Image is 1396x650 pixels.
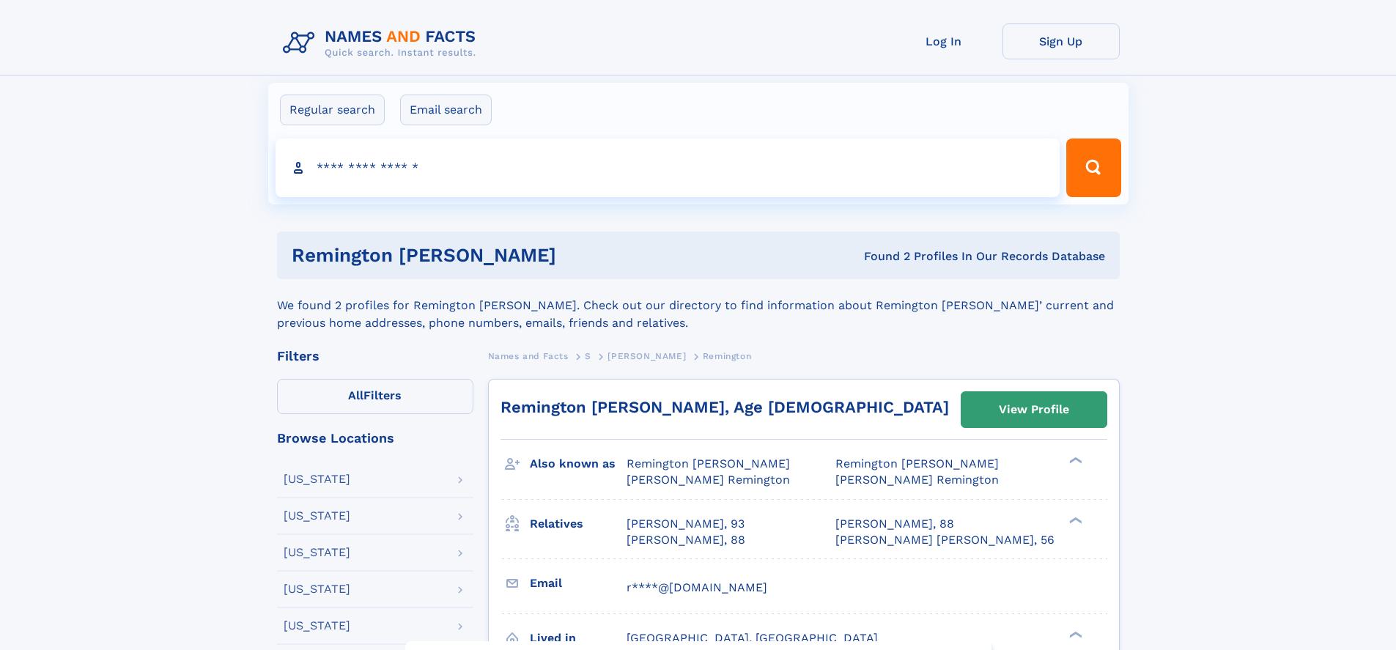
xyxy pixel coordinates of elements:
a: View Profile [961,392,1107,427]
a: [PERSON_NAME] [607,347,686,365]
span: Remington [PERSON_NAME] [835,457,999,470]
div: We found 2 profiles for Remington [PERSON_NAME]. Check out our directory to find information abou... [277,279,1120,332]
span: [PERSON_NAME] Remington [835,473,999,487]
button: Search Button [1066,139,1120,197]
div: [US_STATE] [284,547,350,558]
a: S [585,347,591,365]
a: Names and Facts [488,347,569,365]
label: Filters [277,379,473,414]
a: Remington [PERSON_NAME], Age [DEMOGRAPHIC_DATA] [501,398,949,416]
a: [PERSON_NAME] [PERSON_NAME], 56 [835,532,1055,548]
label: Email search [400,95,492,125]
div: [US_STATE] [284,620,350,632]
div: [US_STATE] [284,583,350,595]
div: ❯ [1066,629,1083,639]
h3: Email [530,571,627,596]
span: S [585,351,591,361]
div: View Profile [999,393,1069,426]
div: ❯ [1066,515,1083,525]
a: Sign Up [1002,23,1120,59]
span: [GEOGRAPHIC_DATA], [GEOGRAPHIC_DATA] [627,631,878,645]
span: Remington [703,351,751,361]
span: All [348,388,363,402]
div: Browse Locations [277,432,473,445]
span: Remington [PERSON_NAME] [627,457,790,470]
input: search input [276,139,1060,197]
img: Logo Names and Facts [277,23,488,63]
h3: Also known as [530,451,627,476]
a: [PERSON_NAME], 88 [627,532,745,548]
div: Found 2 Profiles In Our Records Database [710,248,1105,265]
div: [US_STATE] [284,510,350,522]
span: [PERSON_NAME] Remington [627,473,790,487]
a: Log In [885,23,1002,59]
span: [PERSON_NAME] [607,351,686,361]
a: [PERSON_NAME], 93 [627,516,745,532]
div: ❯ [1066,456,1083,465]
h3: Relatives [530,511,627,536]
div: [US_STATE] [284,473,350,485]
a: [PERSON_NAME], 88 [835,516,954,532]
label: Regular search [280,95,385,125]
h1: remington [PERSON_NAME] [292,246,710,265]
div: Filters [277,350,473,363]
